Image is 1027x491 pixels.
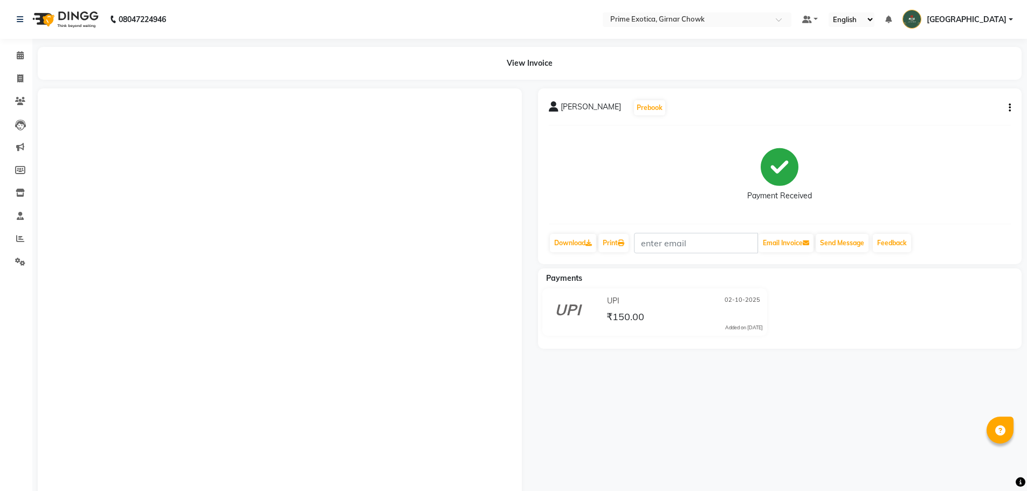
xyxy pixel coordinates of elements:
[38,47,1022,80] div: View Invoice
[725,324,763,331] div: Added on [DATE]
[598,234,629,252] a: Print
[816,234,869,252] button: Send Message
[634,100,665,115] button: Prebook
[546,273,582,283] span: Payments
[873,234,911,252] a: Feedback
[902,10,921,29] img: Chandrapur
[982,448,1016,480] iframe: chat widget
[119,4,166,34] b: 08047224946
[927,14,1007,25] span: [GEOGRAPHIC_DATA]
[759,234,814,252] button: Email Invoice
[725,295,760,307] span: 02-10-2025
[550,234,596,252] a: Download
[747,190,812,202] div: Payment Received
[27,4,101,34] img: logo
[561,101,621,116] span: [PERSON_NAME]
[607,295,619,307] span: UPI
[634,233,758,253] input: enter email
[606,310,644,326] span: ₹150.00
